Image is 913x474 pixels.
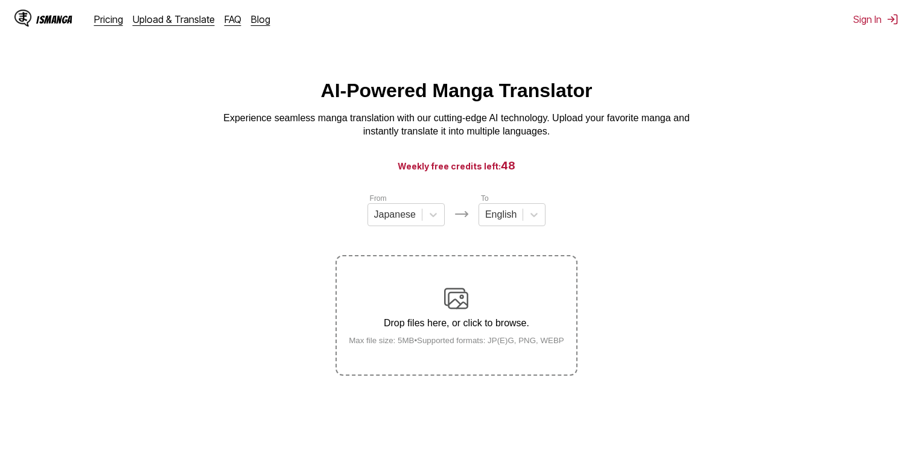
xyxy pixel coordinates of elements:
a: Blog [251,13,270,25]
img: Sign out [886,13,899,25]
label: To [481,194,489,203]
h1: AI-Powered Manga Translator [321,80,593,102]
img: IsManga Logo [14,10,31,27]
h3: Weekly free credits left: [29,158,884,173]
a: IsManga LogoIsManga [14,10,94,29]
small: Max file size: 5MB • Supported formats: JP(E)G, PNG, WEBP [339,336,574,345]
a: Upload & Translate [133,13,215,25]
button: Sign In [853,13,899,25]
a: Pricing [94,13,123,25]
div: IsManga [36,14,72,25]
p: Drop files here, or click to browse. [339,318,574,329]
a: FAQ [224,13,241,25]
span: 48 [501,159,515,172]
img: Languages icon [454,207,469,221]
p: Experience seamless manga translation with our cutting-edge AI technology. Upload your favorite m... [215,112,698,139]
label: From [370,194,387,203]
